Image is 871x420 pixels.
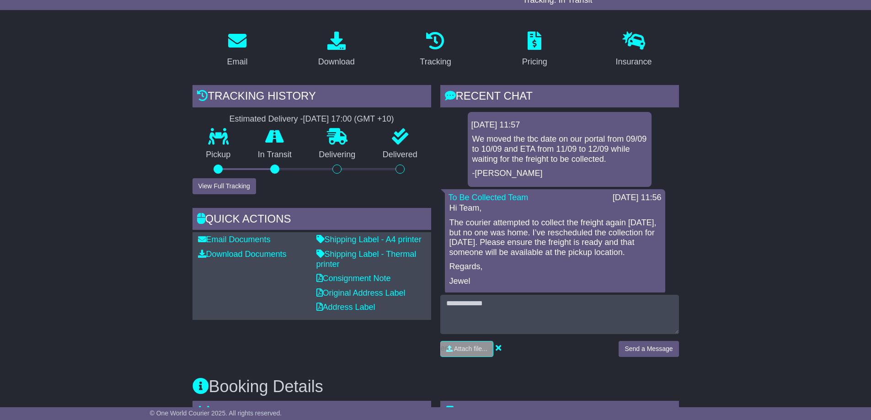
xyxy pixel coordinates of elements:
a: Shipping Label - A4 printer [316,235,422,244]
button: Send a Message [619,341,679,357]
a: Download Documents [198,250,287,259]
a: Email Documents [198,235,271,244]
div: Tracking history [192,85,431,110]
h3: Booking Details [192,377,679,396]
p: In Transit [244,150,305,160]
p: The courier attempted to collect the freight again [DATE], but no one was home. I’ve rescheduled ... [449,218,661,257]
p: -[PERSON_NAME] [472,169,647,179]
a: Download [312,28,361,71]
span: © One World Courier 2025. All rights reserved. [150,409,282,417]
div: Tracking [420,56,451,68]
div: Insurance [616,56,652,68]
a: Pricing [516,28,553,71]
p: Hi Team, [449,203,661,213]
p: Pickup [192,150,245,160]
div: Estimated Delivery - [192,114,431,124]
a: Shipping Label - Thermal printer [316,250,417,269]
a: Address Label [316,303,375,312]
p: Delivered [369,150,431,160]
button: View Full Tracking [192,178,256,194]
p: Regards, [449,262,661,272]
a: Tracking [414,28,457,71]
p: Jewel [449,276,661,287]
div: [DATE] 11:57 [471,120,648,130]
p: We moved the tbc date on our portal from 09/09 to 10/09 and ETA from 11/09 to 12/09 while waiting... [472,134,647,164]
a: To Be Collected Team [449,193,529,202]
div: Email [227,56,247,68]
a: Original Address Label [316,288,406,298]
a: Consignment Note [316,274,391,283]
a: Insurance [610,28,658,71]
div: [DATE] 17:00 (GMT +10) [303,114,394,124]
p: Delivering [305,150,369,160]
div: Quick Actions [192,208,431,233]
div: Download [318,56,355,68]
div: RECENT CHAT [440,85,679,110]
div: Pricing [522,56,547,68]
a: Email [221,28,253,71]
div: [DATE] 11:56 [613,193,662,203]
